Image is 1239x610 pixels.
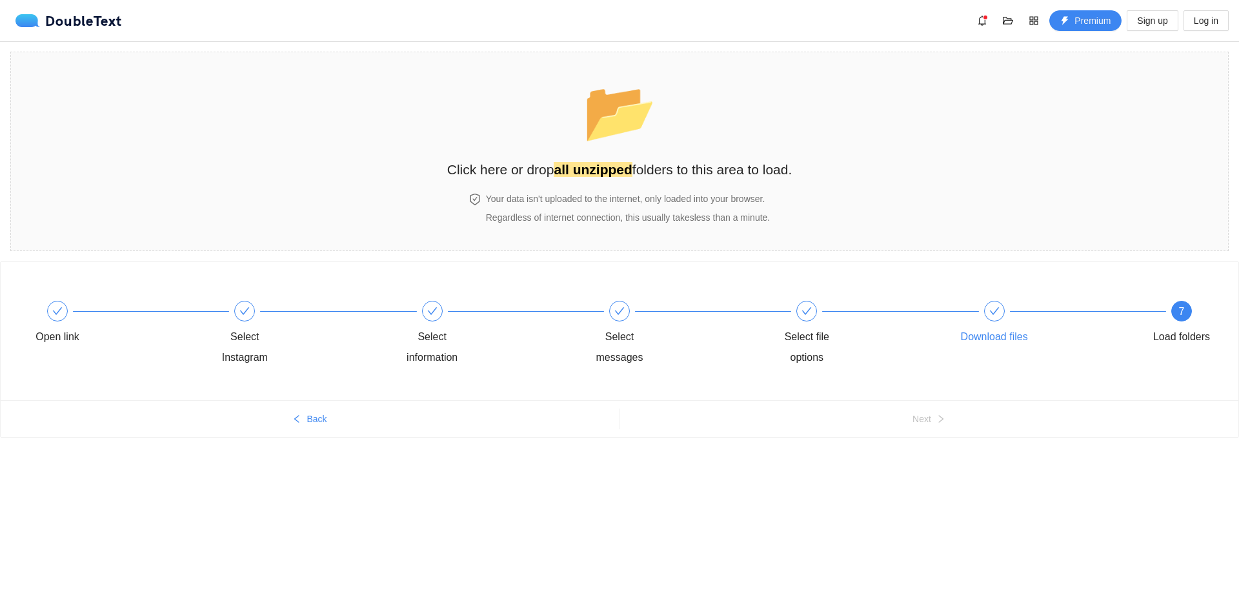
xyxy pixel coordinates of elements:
span: Log in [1194,14,1218,28]
span: check [614,306,625,316]
div: Load folders [1153,327,1210,347]
button: folder-open [998,10,1018,31]
span: appstore [1024,15,1043,26]
button: appstore [1023,10,1044,31]
span: check [427,306,438,316]
span: check [52,306,63,316]
img: logo [15,14,45,27]
button: Log in [1184,10,1229,31]
span: bell [972,15,992,26]
h4: Your data isn't uploaded to the internet, only loaded into your browser. [486,192,770,206]
a: logoDoubleText [15,14,122,27]
h2: Click here or drop folders to this area to load. [447,159,792,180]
span: check [801,306,812,316]
div: Select information [395,327,470,368]
button: bell [972,10,992,31]
div: Select Instagram [207,327,282,368]
div: Open link [20,301,207,347]
span: check [989,306,1000,316]
span: Regardless of internet connection, this usually takes less than a minute . [486,212,770,223]
button: Nextright [619,409,1238,429]
button: Sign up [1127,10,1178,31]
button: thunderboltPremium [1049,10,1122,31]
div: Select file options [769,327,844,368]
div: Select file options [769,301,956,368]
strong: all unzipped [554,162,632,177]
span: folder-open [998,15,1018,26]
div: Download files [957,301,1144,347]
span: safety-certificate [469,194,481,205]
span: Back [307,412,327,426]
span: folder [583,79,657,145]
span: check [239,306,250,316]
div: Select messages [582,327,657,368]
div: Open link [35,327,79,347]
span: thunderbolt [1060,16,1069,26]
button: leftBack [1,409,619,429]
div: Select information [395,301,582,368]
div: 7Load folders [1144,301,1219,347]
span: 7 [1179,306,1185,317]
span: Sign up [1137,14,1167,28]
div: Select messages [582,301,769,368]
div: DoubleText [15,14,122,27]
span: Premium [1074,14,1111,28]
div: Select Instagram [207,301,394,368]
div: Download files [961,327,1028,347]
span: left [292,414,301,425]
